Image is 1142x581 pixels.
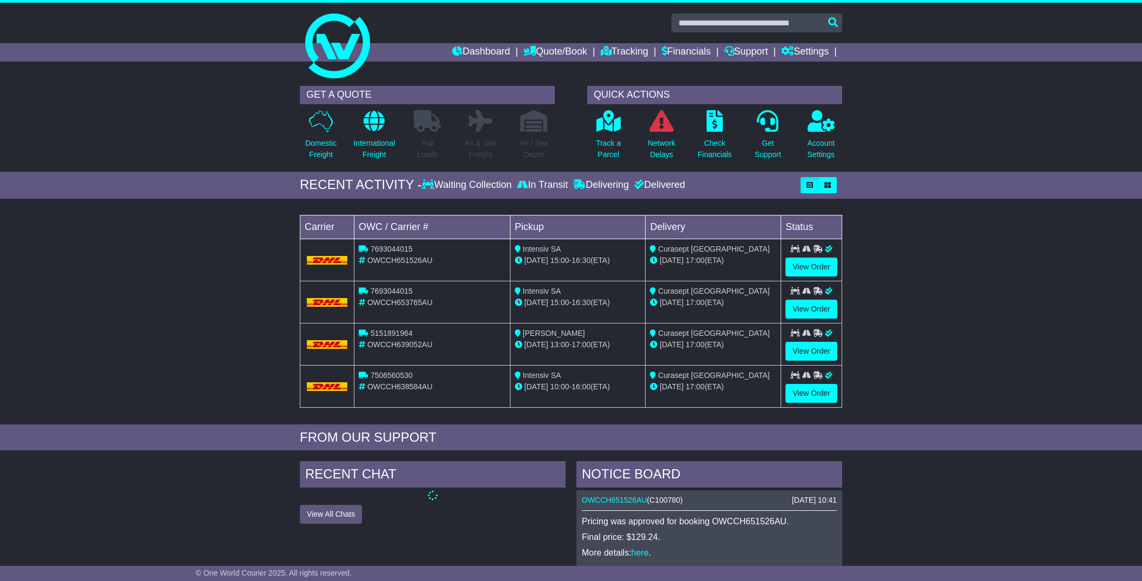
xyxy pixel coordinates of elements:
[371,245,413,253] span: 7693044015
[792,496,837,505] div: [DATE] 10:41
[300,215,354,239] td: Carrier
[572,382,590,391] span: 16:00
[367,382,433,391] span: OWCCH638584AU
[785,300,837,319] a: View Order
[601,43,648,62] a: Tracking
[525,382,548,391] span: [DATE]
[576,461,842,490] div: NOTICE BOARD
[300,177,422,193] div: RECENT ACTIVITY -
[367,298,433,307] span: OWCCH653765AU
[582,516,837,526] p: Pricing was approved for booking OWCCH651526AU.
[698,138,732,160] p: Check Financials
[572,256,590,265] span: 16:30
[515,339,641,350] div: - (ETA)
[650,297,776,308] div: (ETA)
[808,138,835,160] p: Account Settings
[523,245,561,253] span: Intensiv SA
[371,371,413,380] span: 7506560530
[414,138,441,160] p: Full Loads
[660,256,683,265] span: [DATE]
[525,256,548,265] span: [DATE]
[650,381,776,393] div: (ETA)
[648,138,675,160] p: Network Delays
[519,138,548,160] p: Air / Sea Depot
[807,110,836,166] a: AccountSettings
[660,382,683,391] span: [DATE]
[515,381,641,393] div: - (ETA)
[647,110,676,166] a: NetworkDelays
[354,215,510,239] td: OWC / Carrier #
[305,110,337,166] a: DomesticFreight
[686,340,704,349] span: 17:00
[525,340,548,349] span: [DATE]
[781,43,829,62] a: Settings
[646,215,781,239] td: Delivery
[452,43,510,62] a: Dashboard
[550,340,569,349] span: 13:00
[307,298,347,307] img: DHL.png
[510,215,646,239] td: Pickup
[422,179,514,191] div: Waiting Collection
[662,43,711,62] a: Financials
[658,329,769,337] span: Curasept [GEOGRAPHIC_DATA]
[660,340,683,349] span: [DATE]
[353,138,395,160] p: International Freight
[367,340,433,349] span: OWCCH639052AU
[300,505,362,524] button: View All Chats
[649,496,680,504] span: C100780
[305,138,337,160] p: Domestic Freight
[596,138,621,160] p: Track a Parcel
[582,496,647,504] a: OWCCH651526AU
[307,382,347,391] img: DHL.png
[582,496,837,505] div: ( )
[300,430,842,445] div: FROM OUR SUPPORT
[307,340,347,349] img: DHL.png
[307,256,347,265] img: DHL.png
[650,255,776,266] div: (ETA)
[550,298,569,307] span: 15:00
[353,110,395,166] a: InternationalFreight
[572,298,590,307] span: 16:30
[660,298,683,307] span: [DATE]
[523,43,587,62] a: Quote/Book
[300,86,555,104] div: GET A QUOTE
[658,287,769,295] span: Curasept [GEOGRAPHIC_DATA]
[755,138,781,160] p: Get Support
[515,297,641,308] div: - (ETA)
[196,569,352,577] span: © One World Courier 2025. All rights reserved.
[515,255,641,266] div: - (ETA)
[595,110,621,166] a: Track aParcel
[686,382,704,391] span: 17:00
[523,329,585,337] span: [PERSON_NAME]
[367,256,433,265] span: OWCCH651526AU
[697,110,733,166] a: CheckFinancials
[781,215,842,239] td: Status
[658,371,769,380] span: Curasept [GEOGRAPHIC_DATA]
[572,340,590,349] span: 17:00
[785,342,837,361] a: View Order
[300,461,566,490] div: RECENT CHAT
[686,256,704,265] span: 17:00
[523,371,561,380] span: Intensiv SA
[371,329,413,337] span: 5151891964
[785,258,837,276] a: View Order
[465,138,496,160] p: Air & Sea Freight
[587,86,842,104] div: QUICK ACTIONS
[650,339,776,350] div: (ETA)
[525,298,548,307] span: [DATE]
[570,179,632,191] div: Delivering
[632,548,649,557] a: here
[754,110,782,166] a: GetSupport
[724,43,768,62] a: Support
[658,245,769,253] span: Curasept [GEOGRAPHIC_DATA]
[371,287,413,295] span: 7693044015
[514,179,570,191] div: In Transit
[550,382,569,391] span: 10:00
[686,298,704,307] span: 17:00
[632,179,685,191] div: Delivered
[785,384,837,403] a: View Order
[582,532,837,542] p: Final price: $129.24.
[582,548,837,558] p: More details: .
[523,287,561,295] span: Intensiv SA
[550,256,569,265] span: 15:00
